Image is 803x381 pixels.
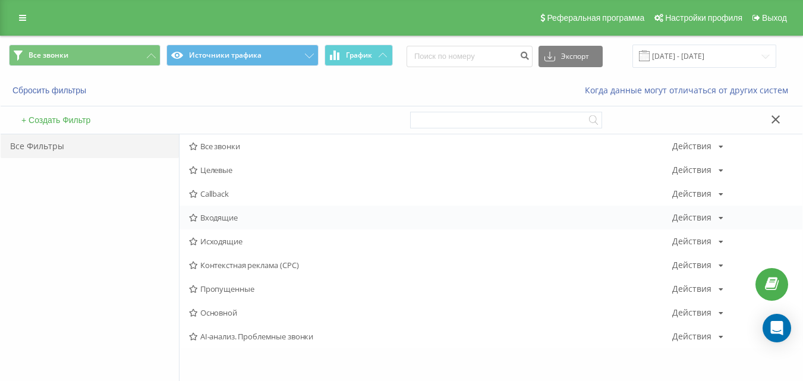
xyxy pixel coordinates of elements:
span: Исходящие [189,237,672,245]
button: Экспорт [539,46,603,67]
div: Действия [672,213,711,222]
div: Действия [672,237,711,245]
div: Действия [672,308,711,317]
button: Сбросить фильтры [9,85,92,96]
div: Действия [672,190,711,198]
span: Целевые [189,166,672,174]
div: Действия [672,142,711,150]
div: Open Intercom Messenger [763,314,791,342]
span: Настройки профиля [665,13,742,23]
span: Реферальная программа [547,13,644,23]
div: Действия [672,261,711,269]
button: Источники трафика [166,45,318,66]
span: Все звонки [189,142,672,150]
button: Все звонки [9,45,160,66]
div: Действия [672,332,711,341]
span: Все звонки [29,51,68,60]
div: Все Фильтры [1,134,179,158]
span: Входящие [189,213,672,222]
div: Действия [672,285,711,293]
span: Основной [189,308,672,317]
span: Выход [762,13,787,23]
span: Callback [189,190,672,198]
span: Контекстная реклама (CPC) [189,261,672,269]
div: Действия [672,166,711,174]
span: Пропущенные [189,285,672,293]
input: Поиск по номеру [407,46,533,67]
a: Когда данные могут отличаться от других систем [585,84,794,96]
span: График [346,51,372,59]
button: + Создать Фильтр [18,115,94,125]
button: Закрыть [767,114,785,127]
span: AI-анализ. Проблемные звонки [189,332,672,341]
button: График [325,45,393,66]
